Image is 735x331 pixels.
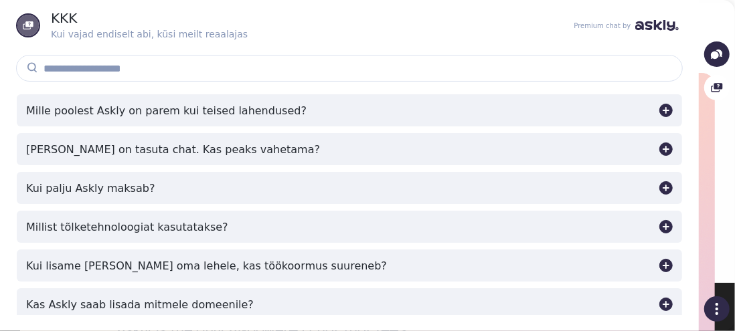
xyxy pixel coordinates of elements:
[26,104,307,117] div: Mille poolest Askly on parem kui teised lahendused?
[570,20,683,31] a: Premium chat by
[26,182,155,195] div: Kui palju Askly maksab?
[51,12,248,24] div: KKK
[26,298,254,311] div: Kas Askly saab lisada mitmele domeenile?
[635,20,679,31] img: Askly
[51,29,248,39] div: Kui vajad endiselt abi, küsi meilt reaalajas
[24,60,40,76] img: Search icon
[17,211,682,243] span: Millist tõlketehnoloogiat kasutatakse?
[26,259,387,272] div: Kui lisame [PERSON_NAME] oma lehele, kas töökoormus suureneb?
[17,94,682,126] span: Mille poolest Askly on parem kui teised lahendused?
[17,172,682,204] span: Kui palju Askly maksab?
[17,288,682,320] span: Kas Askly saab lisada mitmele domeenile?
[26,143,320,156] div: [PERSON_NAME] on tasuta chat. Kas peaks vahetama?
[17,249,682,282] span: Kui lisame [PERSON_NAME] oma lehele, kas töökoormus suureneb?
[26,221,228,233] div: Millist tõlketehnoloogiat kasutatakse?
[17,133,682,165] span: [PERSON_NAME] on tasuta chat. Kas peaks vahetama?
